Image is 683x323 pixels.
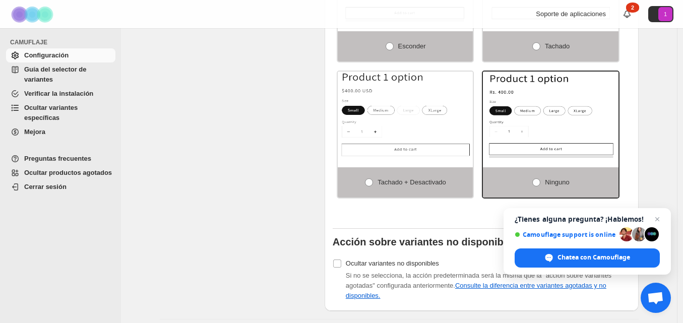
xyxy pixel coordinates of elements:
[378,178,446,186] font: Tachado + Desactivado
[658,7,672,21] span: Avatar con iniciales 1
[6,48,115,62] a: Configuración
[6,62,115,87] a: Guía del selector de variantes
[398,42,426,50] font: Esconder
[622,9,632,19] a: 2
[536,10,606,18] font: Soporte de aplicaciones
[24,66,87,83] font: Guía del selector de variantes
[333,236,518,247] font: Acción sobre variantes no disponibles
[545,42,570,50] font: Tachado
[10,39,47,46] font: CAMUFLAJE
[24,155,91,162] font: Preguntas frecuentes
[6,152,115,166] a: Preguntas frecuentes
[515,215,660,223] span: ¿Tienes alguna pregunta? ¡Hablemos!
[6,87,115,101] a: Verificar la instalación
[24,104,78,121] font: Ocultar variantes específicas
[6,125,115,139] a: Mejora
[24,128,45,136] font: Mejora
[24,183,67,190] font: Cerrar sesión
[483,72,618,157] img: Ninguno
[664,11,667,17] text: 1
[545,178,569,186] font: Ninguno
[346,282,606,299] a: Consulte la diferencia entre variantes agotadas y no disponibles.
[6,180,115,194] a: Cerrar sesión
[515,231,616,238] span: Camouflage support is online
[24,51,69,59] font: Configuración
[631,5,634,11] font: 2
[24,90,93,97] font: Verificar la instalación
[641,283,671,313] a: Chat abierto
[515,248,660,268] span: Chatea con Camouflage
[8,1,58,28] img: Camuflaje
[648,6,673,22] button: Avatar con iniciales 1
[338,72,473,157] img: Tachado + Desactivado
[24,169,112,176] font: Ocultar productos agotados
[6,166,115,180] a: Ocultar productos agotados
[346,272,611,289] font: Si no se selecciona, la acción predeterminada será la misma que la "acción sobre variantes agotad...
[346,260,439,267] font: Ocultar variantes no disponibles
[6,101,115,125] a: Ocultar variantes específicas
[557,253,630,262] span: Chatea con Camouflage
